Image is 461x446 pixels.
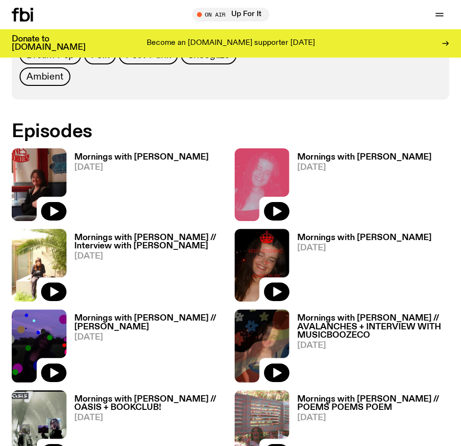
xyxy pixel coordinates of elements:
[74,252,227,261] span: [DATE]
[297,414,450,422] span: [DATE]
[74,163,209,172] span: [DATE]
[297,314,450,339] h3: Mornings with [PERSON_NAME] // AVALANCHES + INTERVIEW WITH MUSICBOOZECO
[297,234,432,242] h3: Mornings with [PERSON_NAME]
[297,395,450,412] h3: Mornings with [PERSON_NAME] // POEMS POEMS POEM
[192,8,269,21] button: On AirUp For It
[20,67,70,86] a: Ambient
[74,414,227,422] span: [DATE]
[289,314,450,382] a: Mornings with [PERSON_NAME] // AVALANCHES + INTERVIEW WITH MUSICBOOZECO[DATE]
[74,234,227,250] h3: Mornings with [PERSON_NAME] // Interview with [PERSON_NAME]
[74,395,227,412] h3: Mornings with [PERSON_NAME] // OASIS + BOOKCLUB!
[297,163,432,172] span: [DATE]
[26,71,64,82] span: Ambient
[147,39,315,48] p: Become an [DOMAIN_NAME] supporter [DATE]
[66,153,209,221] a: Mornings with [PERSON_NAME][DATE]
[74,153,209,162] h3: Mornings with [PERSON_NAME]
[297,342,450,350] span: [DATE]
[12,123,449,141] h2: Episodes
[74,314,227,331] h3: Mornings with [PERSON_NAME] // [PERSON_NAME]
[289,153,432,221] a: Mornings with [PERSON_NAME][DATE]
[74,333,227,342] span: [DATE]
[12,35,86,52] h3: Donate to [DOMAIN_NAME]
[66,234,227,302] a: Mornings with [PERSON_NAME] // Interview with [PERSON_NAME][DATE]
[289,234,432,302] a: Mornings with [PERSON_NAME][DATE]
[297,153,432,162] h3: Mornings with [PERSON_NAME]
[66,314,227,382] a: Mornings with [PERSON_NAME] // [PERSON_NAME][DATE]
[297,244,432,252] span: [DATE]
